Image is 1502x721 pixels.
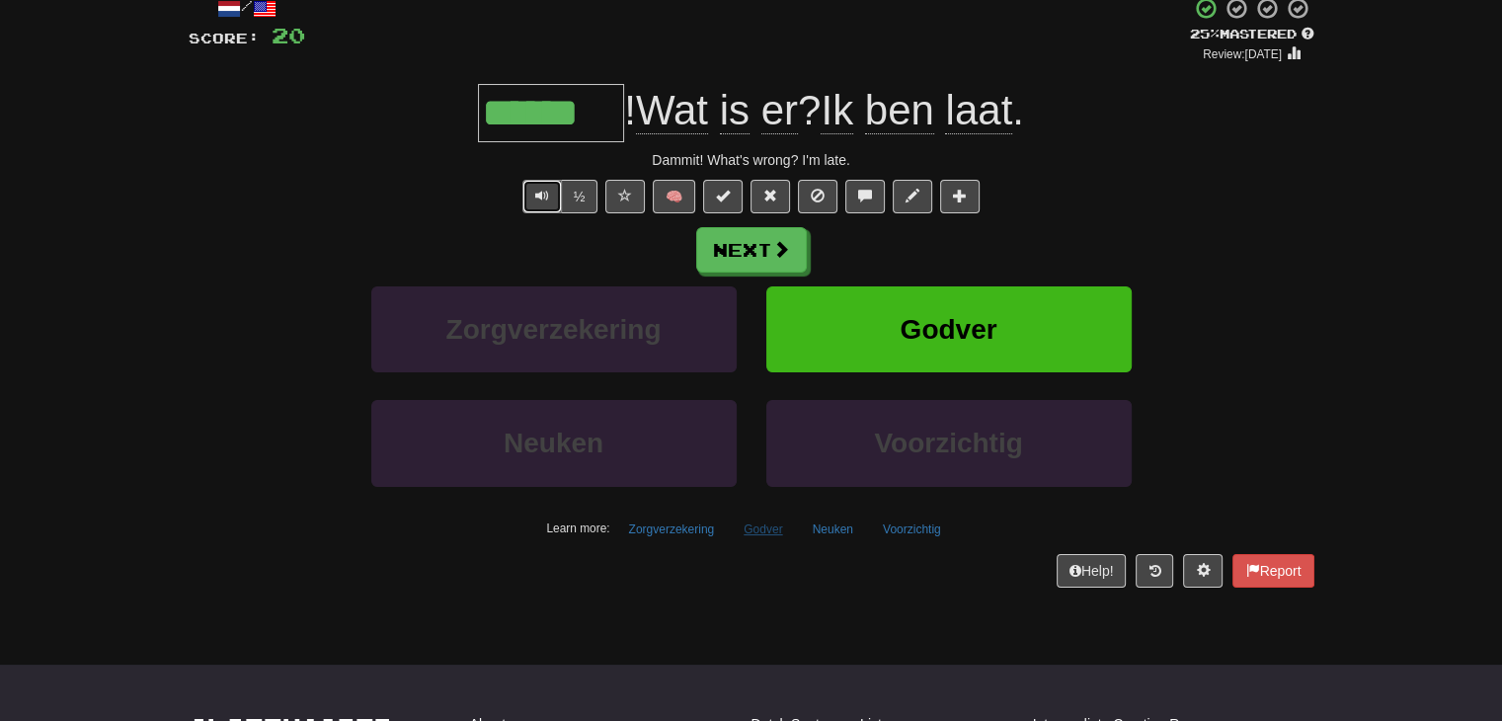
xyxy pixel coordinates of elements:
[504,428,603,458] span: Neuken
[720,87,750,134] span: is
[522,180,562,213] button: Play sentence audio (ctl+space)
[546,521,609,535] small: Learn more:
[189,30,260,46] span: Score:
[821,87,853,134] span: Ik
[872,515,952,544] button: Voorzichtig
[605,180,645,213] button: Favorite sentence (alt+f)
[798,180,837,213] button: Ignore sentence (alt+i)
[766,400,1132,486] button: Voorzichtig
[1232,554,1313,588] button: Report
[1203,47,1282,61] small: Review: [DATE]
[761,87,798,134] span: er
[1190,26,1314,43] div: Mastered
[766,286,1132,372] button: Godver
[940,180,980,213] button: Add to collection (alt+a)
[874,428,1022,458] span: Voorzichtig
[703,180,743,213] button: Set this sentence to 100% Mastered (alt+m)
[1190,26,1220,41] span: 25 %
[733,515,793,544] button: Godver
[272,23,305,47] span: 20
[624,87,1024,134] span: ! ? .
[945,87,1012,134] span: laat
[371,286,737,372] button: Zorgverzekering
[893,180,932,213] button: Edit sentence (alt+d)
[802,515,864,544] button: Neuken
[1057,554,1127,588] button: Help!
[446,314,662,345] span: Zorgverzekering
[189,150,1314,170] div: Dammit! What's wrong? I'm late.
[561,180,598,213] button: ½
[518,180,598,213] div: Text-to-speech controls
[371,400,737,486] button: Neuken
[696,227,807,273] button: Next
[653,180,695,213] button: 🧠
[636,87,708,134] span: Wat
[900,314,996,345] span: Godver
[751,180,790,213] button: Reset to 0% Mastered (alt+r)
[865,87,934,134] span: ben
[845,180,885,213] button: Discuss sentence (alt+u)
[1136,554,1173,588] button: Round history (alt+y)
[617,515,725,544] button: Zorgverzekering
